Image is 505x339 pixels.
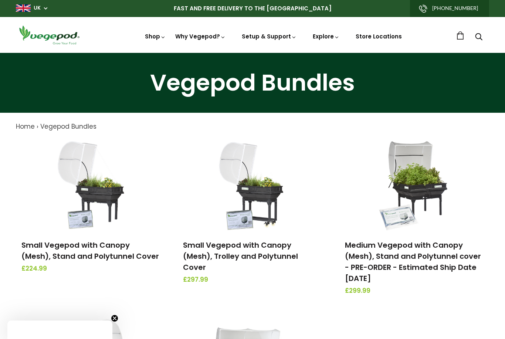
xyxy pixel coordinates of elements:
[21,240,159,261] a: Small Vegepod with Canopy (Mesh), Stand and Polytunnel Cover
[242,33,296,40] a: Setup & Support
[356,33,402,40] a: Store Locations
[345,240,481,284] a: Medium Vegepod with Canopy (Mesh), Stand and Polytunnel cover - PRE-ORDER - Estimated Ship Date [...
[37,122,38,131] span: ›
[16,122,489,132] nav: breadcrumbs
[16,24,82,45] img: Vegepod
[183,240,298,272] a: Small Vegepod with Canopy (Mesh), Trolley and Polytunnel Cover
[16,122,35,131] a: Home
[145,33,166,40] a: Shop
[52,139,130,231] img: Small Vegepod with Canopy (Mesh), Stand and Polytunnel Cover
[214,139,291,231] img: Small Vegepod with Canopy (Mesh), Trolley and Polytunnel Cover
[9,71,496,94] h1: Vegepod Bundles
[16,4,31,12] img: gb_large.png
[21,264,160,274] span: £224.99
[475,34,482,41] a: Search
[7,321,112,339] div: Close teaser
[34,4,41,12] a: UK
[345,286,484,296] span: £299.99
[313,33,339,40] a: Explore
[375,139,453,231] img: Medium Vegepod with Canopy (Mesh), Stand and Polytunnel cover - PRE-ORDER - Estimated Ship Date A...
[175,33,226,40] a: Why Vegepod?
[111,315,118,322] button: Close teaser
[183,275,322,285] span: £297.99
[40,122,96,131] a: Vegepod Bundles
